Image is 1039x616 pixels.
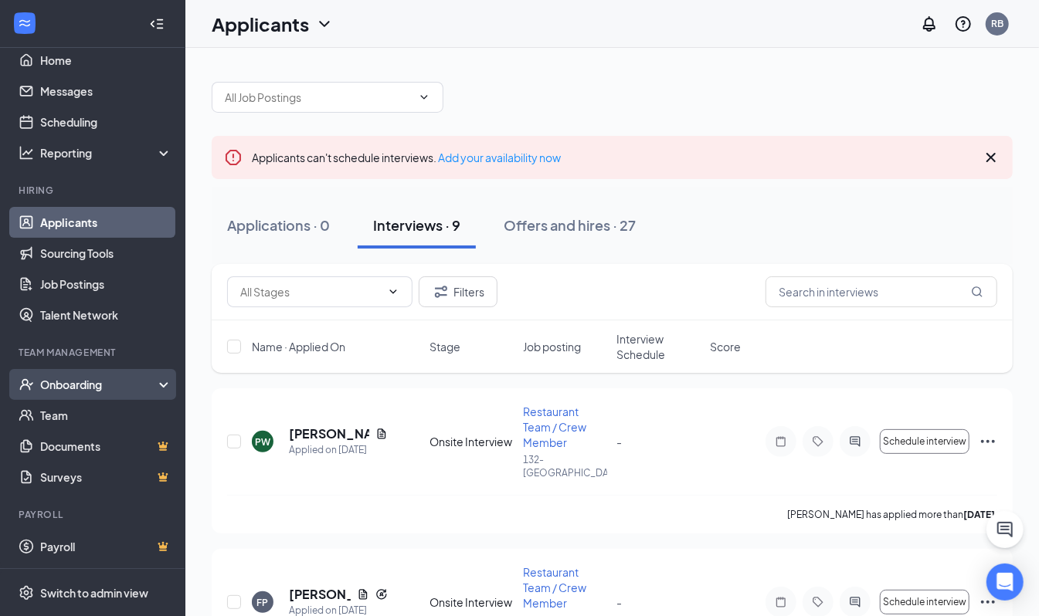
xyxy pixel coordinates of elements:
a: SurveysCrown [40,462,172,492]
div: Interviews · 9 [373,215,460,235]
div: Switch to admin view [40,585,148,601]
svg: Analysis [19,145,34,161]
p: 132-[GEOGRAPHIC_DATA] [523,453,607,479]
input: All Stages [240,283,381,300]
svg: WorkstreamLogo [17,15,32,31]
a: Add your availability now [438,151,561,164]
div: Payroll [19,508,169,521]
svg: Document [357,588,369,601]
svg: Tag [809,435,827,448]
a: Job Postings [40,269,172,300]
a: Scheduling [40,107,172,137]
svg: UserCheck [19,377,34,392]
a: Sourcing Tools [40,238,172,269]
svg: Ellipses [979,593,997,611]
div: Applications · 0 [227,215,330,235]
div: Onsite Interview [430,594,514,610]
svg: ActiveChat [846,435,864,448]
svg: ChevronDown [387,286,399,298]
a: Home [40,45,172,76]
h5: [PERSON_NAME] [289,425,369,442]
div: Onsite Interview [430,434,514,449]
svg: MagnifyingGlass [971,286,983,298]
b: [DATE] [963,509,995,520]
span: Restaurant Team / Crew Member [523,404,586,449]
span: Restaurant Team / Crew Member [523,565,586,610]
input: All Job Postings [225,89,412,106]
a: PayrollCrown [40,531,172,562]
button: ChatActive [986,511,1024,548]
a: DocumentsCrown [40,431,172,462]
svg: Error [224,148,243,167]
a: Talent Network [40,300,172,330]
svg: ChevronDown [418,91,430,103]
p: [PERSON_NAME] has applied more than . [787,508,997,521]
a: Applicants [40,207,172,238]
svg: ActiveChat [846,596,864,608]
svg: Reapply [375,588,388,601]
div: Team Management [19,346,169,359]
span: Score [710,339,741,354]
svg: Ellipses [979,432,997,451]
span: Interview Schedule [616,331,701,362]
div: Applied on [DATE] [289,442,388,458]
div: Offers and hires · 27 [504,215,636,235]
span: Stage [430,339,460,354]
a: Team [40,400,172,431]
svg: ChevronDown [315,15,334,33]
h5: [PERSON_NAME] [289,586,351,603]
span: - [616,595,622,609]
svg: Notifications [920,15,939,33]
a: Messages [40,76,172,107]
div: Reporting [40,145,173,161]
button: Schedule interview [880,590,969,614]
input: Search in interviews [766,276,997,307]
h1: Applicants [212,11,309,37]
svg: Document [375,428,388,440]
div: PW [255,435,270,448]
button: Filter Filters [419,276,497,307]
div: Open Intercom Messenger [986,564,1024,601]
div: Onboarding [40,377,159,392]
span: - [616,435,622,448]
span: Job posting [523,339,581,354]
svg: Filter [432,283,450,301]
svg: QuestionInfo [954,15,973,33]
div: RB [991,17,1003,30]
span: Schedule interview [883,436,966,447]
svg: ChatActive [996,520,1014,539]
svg: Tag [809,596,827,608]
button: Schedule interview [880,429,969,454]
div: Hiring [19,184,169,197]
span: Name · Applied On [252,339,345,354]
div: FP [257,596,269,609]
svg: Cross [982,148,1000,167]
svg: Note [772,596,790,608]
span: Schedule interview [883,597,966,608]
svg: Collapse [149,16,165,32]
svg: Settings [19,585,34,601]
span: Applicants can't schedule interviews. [252,151,561,164]
svg: Note [772,435,790,448]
